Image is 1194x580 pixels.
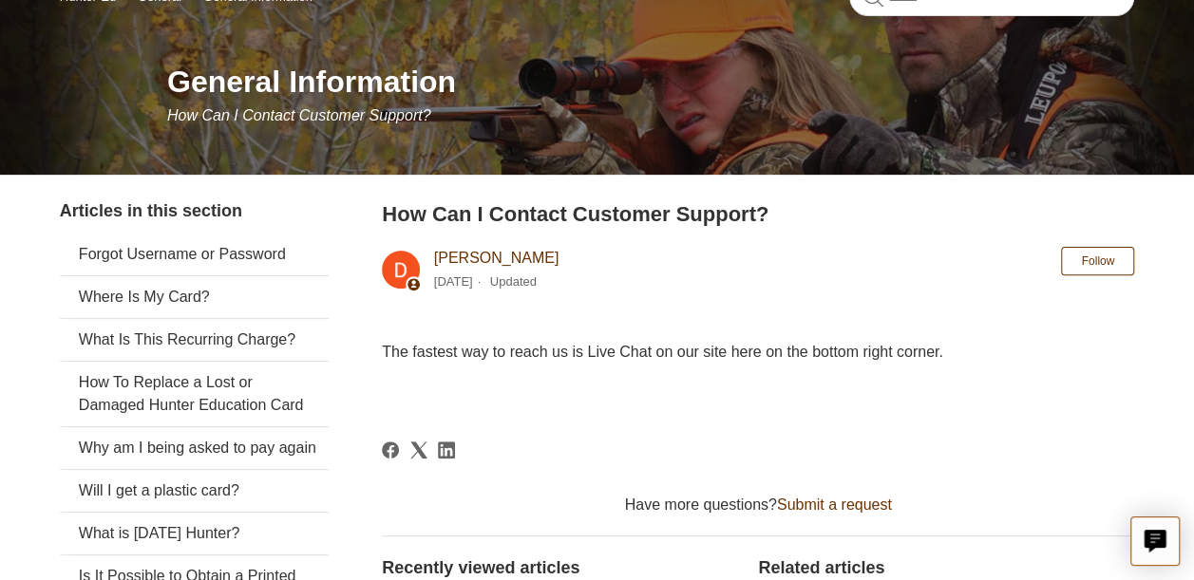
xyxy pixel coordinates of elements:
[1130,516,1180,566] button: Live chat
[1061,247,1134,275] button: Follow Article
[382,344,943,360] span: The fastest way to reach us is Live Chat on our site here on the bottom right corner.
[60,513,329,554] a: What is [DATE] Hunter?
[434,250,559,266] a: [PERSON_NAME]
[167,59,1134,104] h1: General Information
[60,276,329,318] a: Where Is My Card?
[382,198,1134,230] h2: How Can I Contact Customer Support?
[382,494,1134,516] div: Have more questions?
[60,362,329,426] a: How To Replace a Lost or Damaged Hunter Education Card
[410,441,427,458] a: X Corp
[60,470,329,512] a: Will I get a plastic card?
[777,496,892,513] a: Submit a request
[60,427,329,469] a: Why am I being asked to pay again
[60,319,329,361] a: What Is This Recurring Charge?
[382,441,399,458] svg: Share this page on Facebook
[438,441,455,458] a: LinkedIn
[434,274,473,289] time: 04/11/2025, 14:45
[438,441,455,458] svg: Share this page on LinkedIn
[60,201,242,220] span: Articles in this section
[382,441,399,458] a: Facebook
[410,441,427,458] svg: Share this page on X Corp
[167,107,430,123] span: How Can I Contact Customer Support?
[490,274,537,289] li: Updated
[60,234,329,275] a: Forgot Username or Password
